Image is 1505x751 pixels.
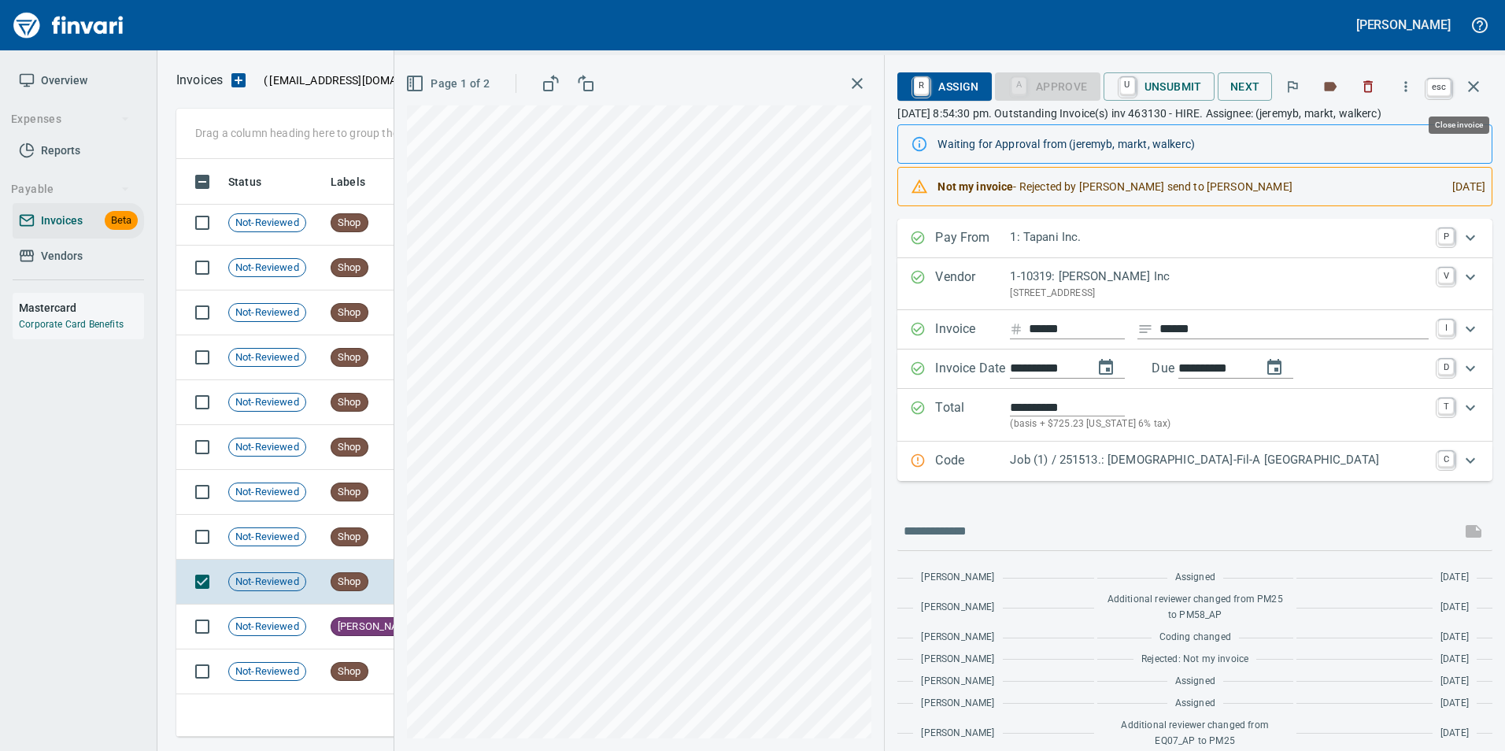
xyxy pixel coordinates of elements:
[331,530,368,545] span: Shop
[13,63,144,98] a: Overview
[897,350,1492,389] div: Expand
[11,109,130,129] span: Expenses
[331,261,368,276] span: Shop
[1351,69,1385,104] button: Discard
[229,485,305,500] span: Not-Reviewed
[331,305,368,320] span: Shop
[937,180,1013,193] strong: Not my invoice
[1440,630,1469,646] span: [DATE]
[11,179,130,199] span: Payable
[331,172,365,191] span: Labels
[935,228,1010,249] p: Pay From
[331,485,368,500] span: Shop
[935,359,1010,379] p: Invoice Date
[897,219,1492,258] div: Expand
[1137,321,1153,337] svg: Invoice description
[897,72,991,101] button: RAssign
[41,211,83,231] span: Invoices
[1105,592,1285,623] span: Additional reviewer changed from PM25 to PM58_AP
[176,71,223,90] p: Invoices
[1175,674,1215,690] span: Assigned
[1010,268,1429,286] p: 1-10319: [PERSON_NAME] Inc
[229,620,305,634] span: Not-Reviewed
[9,6,128,44] img: Finvari
[228,172,282,191] span: Status
[223,71,254,90] button: Upload an Invoice
[1440,600,1469,616] span: [DATE]
[1440,696,1469,712] span: [DATE]
[897,389,1492,442] div: Expand
[1116,73,1202,100] span: Unsubmit
[1356,17,1451,33] h5: [PERSON_NAME]
[1438,268,1454,283] a: V
[229,261,305,276] span: Not-Reviewed
[331,172,386,191] span: Labels
[921,630,994,646] span: [PERSON_NAME]
[1440,652,1469,668] span: [DATE]
[921,674,994,690] span: [PERSON_NAME]
[331,575,368,590] span: Shop
[229,350,305,365] span: Not-Reviewed
[331,440,368,455] span: Shop
[1105,718,1285,749] span: Additional reviewer changed from EQ07_AP to PM25
[331,216,368,231] span: Shop
[229,664,305,679] span: Not-Reviewed
[331,664,368,679] span: Shop
[1275,69,1310,104] button: Flag
[897,442,1492,481] div: Expand
[1440,674,1469,690] span: [DATE]
[195,125,426,141] p: Drag a column heading here to group the table
[1010,451,1429,469] p: Job (1) / 251513.: [DEMOGRAPHIC_DATA]-Fil-A [GEOGRAPHIC_DATA]
[41,246,83,266] span: Vendors
[254,72,453,88] p: ( )
[1255,349,1293,387] button: change due date
[1152,359,1226,378] p: Due
[229,530,305,545] span: Not-Reviewed
[921,600,994,616] span: [PERSON_NAME]
[910,73,978,100] span: Assign
[1010,416,1429,432] p: (basis + $725.23 [US_STATE] 6% tax)
[1010,286,1429,302] p: [STREET_ADDRESS]
[19,319,124,330] a: Corporate Card Benefits
[921,570,994,586] span: [PERSON_NAME]
[897,105,1492,121] p: [DATE] 8:54:30 pm. Outstanding Invoice(s) inv 463130 - HIRE. Assignee: (jeremyb, markt, walkerc)
[921,696,994,712] span: [PERSON_NAME]
[5,105,136,134] button: Expenses
[1389,69,1423,104] button: More
[1104,72,1215,101] button: UUnsubmit
[1175,696,1215,712] span: Assigned
[1159,630,1231,646] span: Coding changed
[937,130,1479,158] div: Waiting for Approval from (jeremyb, markt, walkerc)
[13,133,144,168] a: Reports
[921,652,994,668] span: [PERSON_NAME]
[409,74,490,94] span: Page 1 of 2
[331,620,421,634] span: [PERSON_NAME]
[1438,359,1454,375] a: D
[228,172,261,191] span: Status
[1010,228,1429,246] p: 1: Tapani Inc.
[1175,570,1215,586] span: Assigned
[229,216,305,231] span: Not-Reviewed
[1010,320,1022,339] svg: Invoice number
[41,71,87,91] span: Overview
[1218,72,1273,102] button: Next
[914,77,929,94] a: R
[1352,13,1455,37] button: [PERSON_NAME]
[1120,77,1135,94] a: U
[229,305,305,320] span: Not-Reviewed
[897,310,1492,350] div: Expand
[937,172,1440,201] div: - Rejected by [PERSON_NAME] send to [PERSON_NAME]
[1455,512,1492,550] span: This records your message into the invoice and notifies anyone mentioned
[1440,172,1485,201] div: [DATE]
[105,212,138,230] span: Beta
[935,268,1010,301] p: Vendor
[19,299,144,316] h6: Mastercard
[176,71,223,90] nav: breadcrumb
[1440,726,1469,742] span: [DATE]
[1230,77,1260,97] span: Next
[1438,451,1454,467] a: C
[1440,570,1469,586] span: [DATE]
[13,203,144,239] a: InvoicesBeta
[1438,398,1454,414] a: T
